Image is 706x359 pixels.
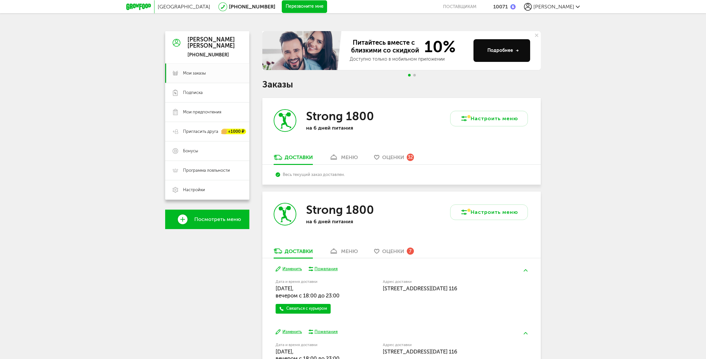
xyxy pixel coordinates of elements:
[183,129,218,134] span: Пригласить друга
[276,172,527,177] div: Весь текущий заказ доставлен.
[350,39,420,55] span: Питайтесь вместе с близкими со скидкой
[194,216,241,222] span: Посмотреть меню
[473,39,530,62] button: Подробнее
[276,304,331,314] a: Связаться с курьером
[383,285,457,292] span: [STREET_ADDRESS][DATE] 116
[306,203,374,217] h3: Strong 1800
[420,39,456,55] span: 10%
[188,52,235,58] div: [PHONE_NUMBER]
[524,332,528,334] img: arrow-up-green.5eb5f82.svg
[276,280,350,284] label: Дата и время доставки
[524,269,528,272] img: arrow-up-green.5eb5f82.svg
[158,4,210,10] span: [GEOGRAPHIC_DATA]
[350,56,468,63] div: Доступно только в мобильном приложении
[450,204,528,220] button: Настроить меню
[306,125,390,131] p: на 6 дней питания
[413,74,416,76] span: Go to slide 2
[229,4,275,10] a: [PHONE_NUMBER]
[314,266,338,272] div: Пожелания
[326,154,361,164] a: меню
[165,83,249,102] a: Подписка
[533,4,574,10] span: [PERSON_NAME]
[510,4,516,9] img: bonus_b.cdccf46.png
[285,248,313,254] div: Доставки
[487,47,519,54] div: Подробнее
[383,343,504,347] label: Адрес доставки
[314,329,338,335] div: Пожелания
[183,90,203,96] span: Подписка
[407,154,414,161] div: 32
[282,0,327,13] button: Перезвоните мне
[165,210,249,229] a: Посмотреть меню
[276,285,339,298] span: [DATE], вечером c 18:00 до 23:00
[165,180,249,200] a: Настройки
[262,80,541,89] h1: Заказы
[382,154,404,160] span: Оценки
[382,248,404,254] span: Оценки
[183,168,230,173] span: Программа лояльности
[306,109,374,123] h3: Strong 1800
[308,266,338,272] button: Пожелания
[183,109,221,115] span: Мои предпочтения
[276,266,302,272] button: Изменить
[222,129,246,134] div: +1000 ₽
[183,148,198,154] span: Бонусы
[306,218,390,225] p: на 6 дней питания
[341,154,358,160] div: меню
[188,37,235,50] div: [PERSON_NAME] [PERSON_NAME]
[308,329,338,335] button: Пожелания
[183,70,206,76] span: Мои заказы
[493,4,508,10] div: 10071
[276,329,302,335] button: Изменить
[407,248,414,255] div: 7
[371,248,417,258] a: Оценки 7
[270,248,316,258] a: Доставки
[165,102,249,122] a: Мои предпочтения
[383,280,504,284] label: Адрес доставки
[326,248,361,258] a: меню
[165,161,249,180] a: Программа лояльности
[262,31,343,70] img: family-banner.579af9d.jpg
[341,248,358,254] div: меню
[408,74,411,76] span: Go to slide 1
[183,187,205,193] span: Настройки
[165,141,249,161] a: Бонусы
[285,154,313,160] div: Доставки
[371,154,417,164] a: Оценки 32
[165,64,249,83] a: Мои заказы
[383,348,457,355] span: [STREET_ADDRESS][DATE] 116
[165,122,249,141] a: Пригласить друга +1000 ₽
[270,154,316,164] a: Доставки
[276,343,350,347] label: Дата и время доставки
[450,111,528,126] button: Настроить меню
